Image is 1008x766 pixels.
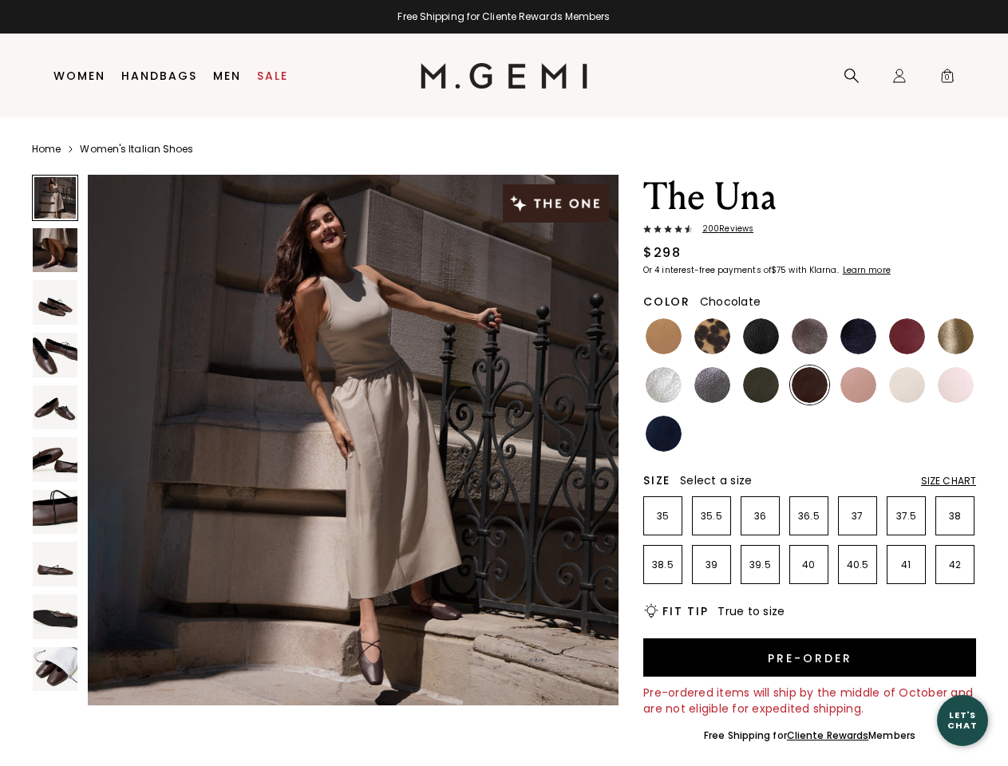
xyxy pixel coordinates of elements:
[32,143,61,156] a: Home
[938,367,974,403] img: Ballerina Pink
[839,510,876,523] p: 37
[792,318,828,354] img: Cocoa
[717,603,785,619] span: True to size
[88,175,619,705] img: The Una
[644,559,682,571] p: 38.5
[741,559,779,571] p: 39.5
[840,367,876,403] img: Antique Rose
[936,510,974,523] p: 38
[693,559,730,571] p: 39
[646,318,682,354] img: Light Tan
[213,69,241,82] a: Men
[700,294,761,310] span: Chocolate
[421,63,587,89] img: M.Gemi
[33,542,77,586] img: The Una
[840,318,876,354] img: Midnight Blue
[503,184,609,223] img: The One tag
[80,143,193,156] a: Women's Italian Shoes
[33,647,77,692] img: The Una
[938,318,974,354] img: Gold
[257,69,288,82] a: Sale
[887,559,925,571] p: 41
[889,367,925,403] img: Ecru
[787,728,869,742] a: Cliente Rewards
[939,71,955,87] span: 0
[643,175,976,219] h1: The Una
[889,318,925,354] img: Burgundy
[887,510,925,523] p: 37.5
[743,318,779,354] img: Black
[839,559,876,571] p: 40.5
[33,228,77,273] img: The Una
[33,437,77,482] img: The Una
[936,559,974,571] p: 42
[693,510,730,523] p: 35.5
[704,729,915,742] div: Free Shipping for Members
[643,264,771,276] klarna-placement-style-body: Or 4 interest-free payments of
[33,333,77,377] img: The Una
[694,367,730,403] img: Gunmetal
[693,224,753,234] span: 200 Review s
[643,295,690,308] h2: Color
[789,264,840,276] klarna-placement-style-body: with Klarna
[741,510,779,523] p: 36
[33,594,77,639] img: The Una
[33,280,77,325] img: The Una
[792,367,828,403] img: Chocolate
[643,685,976,717] div: Pre-ordered items will ship by the middle of October and are not eligible for expedited shipping.
[53,69,105,82] a: Women
[644,510,682,523] p: 35
[646,367,682,403] img: Silver
[643,638,976,677] button: Pre-order
[643,224,976,237] a: 200Reviews
[790,559,828,571] p: 40
[680,472,752,488] span: Select a size
[771,264,786,276] klarna-placement-style-amount: $75
[790,510,828,523] p: 36.5
[121,69,197,82] a: Handbags
[921,475,976,488] div: Size Chart
[662,605,708,618] h2: Fit Tip
[843,264,891,276] klarna-placement-style-cta: Learn more
[646,416,682,452] img: Navy
[33,385,77,430] img: The Una
[937,710,988,730] div: Let's Chat
[33,490,77,535] img: The Una
[643,243,681,263] div: $298
[841,266,891,275] a: Learn more
[643,474,670,487] h2: Size
[743,367,779,403] img: Military
[694,318,730,354] img: Leopard Print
